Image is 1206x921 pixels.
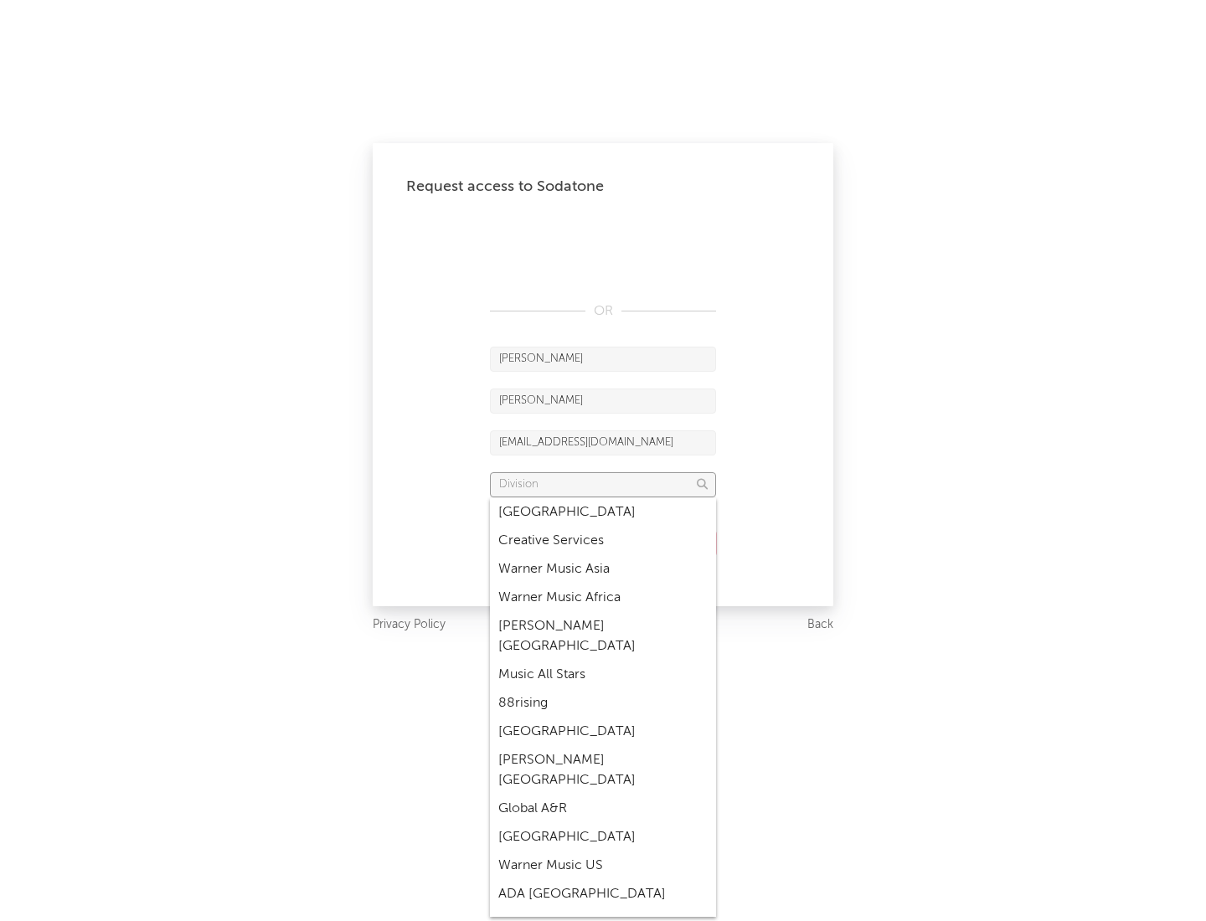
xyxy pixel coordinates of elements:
[490,689,716,718] div: 88rising
[490,718,716,746] div: [GEOGRAPHIC_DATA]
[490,430,716,455] input: Email
[490,347,716,372] input: First Name
[490,527,716,555] div: Creative Services
[490,880,716,908] div: ADA [GEOGRAPHIC_DATA]
[490,555,716,584] div: Warner Music Asia
[406,177,800,197] div: Request access to Sodatone
[490,823,716,852] div: [GEOGRAPHIC_DATA]
[490,661,716,689] div: Music All Stars
[490,472,716,497] input: Division
[490,388,716,414] input: Last Name
[373,615,446,635] a: Privacy Policy
[490,584,716,612] div: Warner Music Africa
[807,615,833,635] a: Back
[490,301,716,322] div: OR
[490,746,716,795] div: [PERSON_NAME] [GEOGRAPHIC_DATA]
[490,852,716,880] div: Warner Music US
[490,612,716,661] div: [PERSON_NAME] [GEOGRAPHIC_DATA]
[490,795,716,823] div: Global A&R
[490,498,716,527] div: [GEOGRAPHIC_DATA]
